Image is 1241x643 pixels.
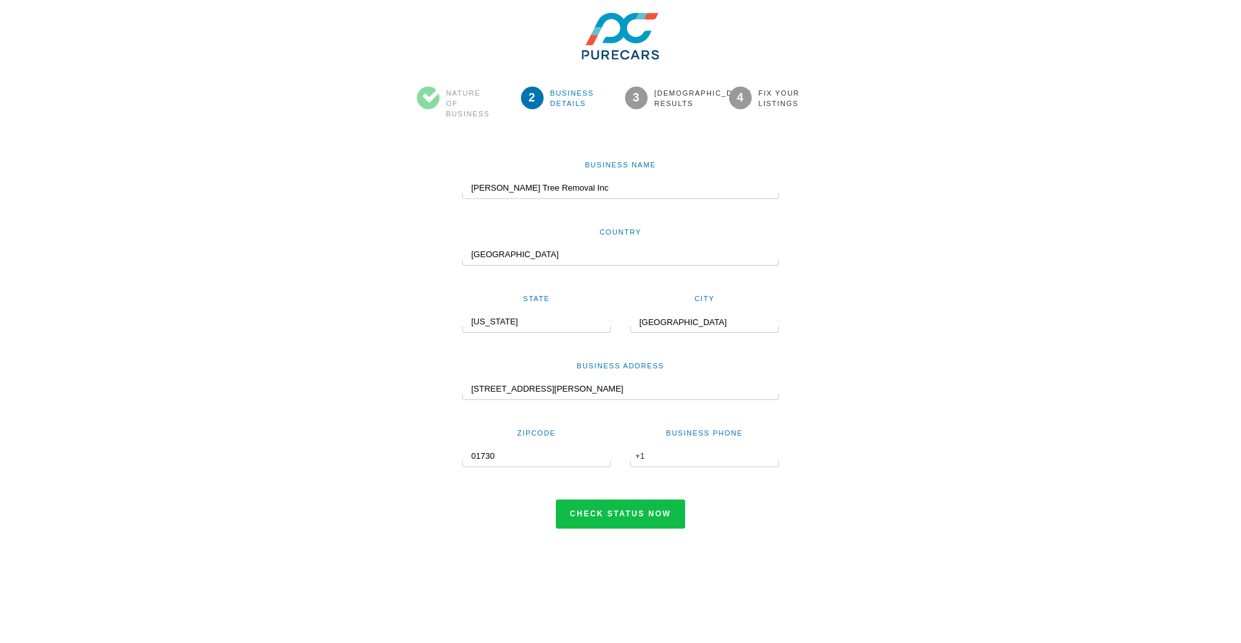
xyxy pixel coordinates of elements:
span: Fix your Listings [752,88,807,109]
button: Check status now [556,500,686,529]
label: Business Name [585,160,656,171]
label: City [694,294,714,304]
span: 4 [729,87,752,109]
span: [DEMOGRAPHIC_DATA] Results [648,88,703,109]
label: Business Address [577,361,664,372]
span: +1 [635,450,645,472]
label: State [523,294,549,304]
label: Business Phone [666,428,743,439]
img: GsEXJj1dRr2yxwfCSclf.png [559,13,682,59]
input: Building, Street [462,378,779,400]
span: 2 [521,87,544,109]
label: Country [600,227,642,238]
label: Zipcode [517,428,555,439]
span: 3 [625,87,648,109]
span: Business Details [544,88,599,109]
span: Nature of Business [440,88,494,119]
